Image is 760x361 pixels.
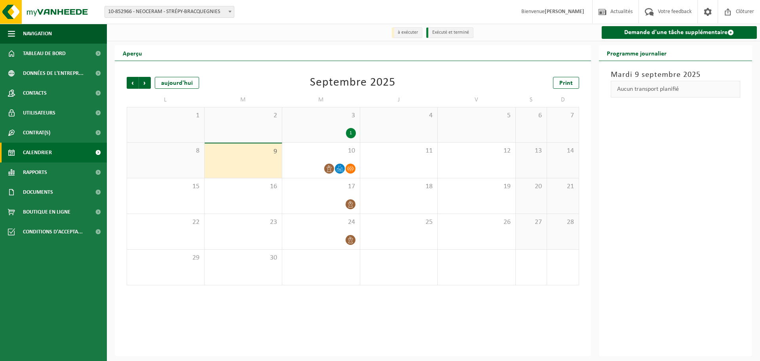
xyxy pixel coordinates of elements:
[23,143,52,162] span: Calendrier
[611,81,741,97] div: Aucun transport planifié
[346,128,356,138] div: 1
[442,218,511,227] span: 26
[115,45,150,61] h2: Aperçu
[139,77,151,89] span: Suivant
[599,45,674,61] h2: Programme journalier
[131,111,200,120] span: 1
[442,147,511,155] span: 12
[209,218,278,227] span: 23
[364,218,434,227] span: 25
[209,147,278,156] span: 9
[611,69,741,81] h3: Mardi 9 septembre 2025
[520,182,543,191] span: 20
[131,218,200,227] span: 22
[23,202,70,222] span: Boutique en ligne
[559,80,573,86] span: Print
[286,218,356,227] span: 24
[23,83,47,103] span: Contacts
[286,111,356,120] span: 3
[438,93,516,107] td: V
[364,147,434,155] span: 11
[23,24,52,44] span: Navigation
[23,222,83,242] span: Conditions d'accepta...
[131,182,200,191] span: 15
[205,93,283,107] td: M
[104,6,234,18] span: 10-852966 - NEOCERAM - STRÉPY-BRACQUEGNIES
[310,77,395,89] div: Septembre 2025
[520,218,543,227] span: 27
[602,26,757,39] a: Demande d'une tâche supplémentaire
[23,182,53,202] span: Documents
[127,77,139,89] span: Précédent
[209,111,278,120] span: 2
[364,182,434,191] span: 18
[426,27,473,38] li: Exécuté et terminé
[520,111,543,120] span: 6
[23,162,47,182] span: Rapports
[364,111,434,120] span: 4
[551,218,574,227] span: 28
[545,9,584,15] strong: [PERSON_NAME]
[551,147,574,155] span: 14
[442,182,511,191] span: 19
[127,93,205,107] td: L
[547,93,579,107] td: D
[360,93,438,107] td: J
[282,93,360,107] td: M
[520,147,543,155] span: 13
[392,27,422,38] li: à exécuter
[23,123,50,143] span: Contrat(s)
[155,77,199,89] div: aujourd'hui
[209,254,278,262] span: 30
[23,44,66,63] span: Tableau de bord
[131,147,200,155] span: 8
[105,6,234,17] span: 10-852966 - NEOCERAM - STRÉPY-BRACQUEGNIES
[442,111,511,120] span: 5
[516,93,547,107] td: S
[286,147,356,155] span: 10
[23,63,84,83] span: Données de l'entrepr...
[551,182,574,191] span: 21
[131,254,200,262] span: 29
[551,111,574,120] span: 7
[553,77,579,89] a: Print
[286,182,356,191] span: 17
[209,182,278,191] span: 16
[23,103,55,123] span: Utilisateurs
